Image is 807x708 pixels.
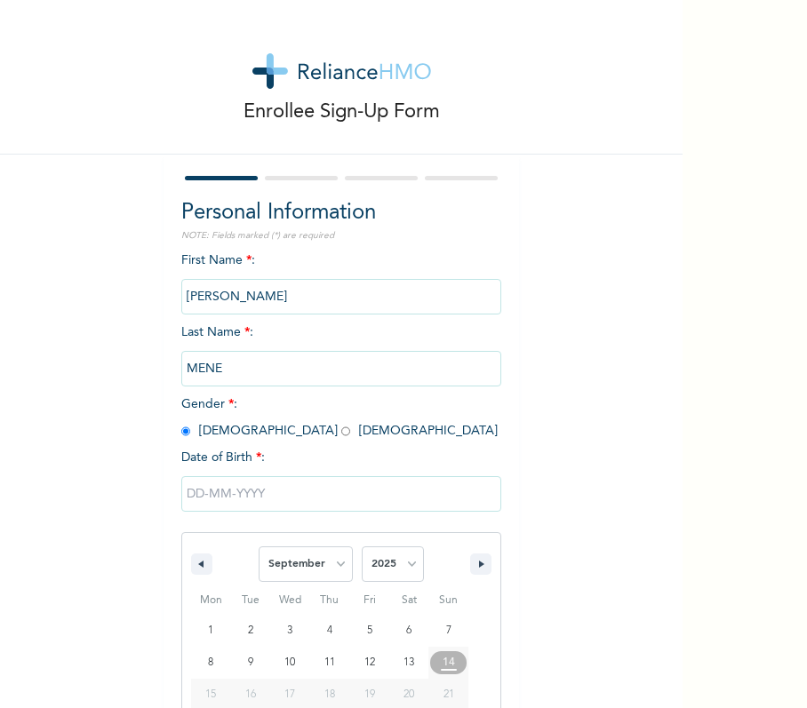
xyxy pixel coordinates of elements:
[443,647,455,679] span: 14
[324,647,335,679] span: 11
[181,197,501,229] h2: Personal Information
[248,647,253,679] span: 9
[208,647,213,679] span: 8
[181,254,501,303] span: First Name :
[327,615,332,647] span: 4
[389,615,429,647] button: 6
[310,647,350,679] button: 11
[310,586,350,615] span: Thu
[428,647,468,679] button: 14
[284,647,295,679] span: 10
[270,586,310,615] span: Wed
[231,615,271,647] button: 2
[252,53,431,89] img: logo
[270,615,310,647] button: 3
[244,98,440,127] p: Enrollee Sign-Up Form
[208,615,213,647] span: 1
[191,586,231,615] span: Mon
[349,647,389,679] button: 12
[310,615,350,647] button: 4
[389,647,429,679] button: 13
[181,476,501,512] input: DD-MM-YYYY
[248,615,253,647] span: 2
[428,586,468,615] span: Sun
[367,615,372,647] span: 5
[389,586,429,615] span: Sat
[181,398,498,437] span: Gender : [DEMOGRAPHIC_DATA] [DEMOGRAPHIC_DATA]
[446,615,451,647] span: 7
[406,615,411,647] span: 6
[231,647,271,679] button: 9
[270,647,310,679] button: 10
[181,229,501,243] p: NOTE: Fields marked (*) are required
[287,615,292,647] span: 3
[403,647,414,679] span: 13
[191,647,231,679] button: 8
[349,615,389,647] button: 5
[349,586,389,615] span: Fri
[428,615,468,647] button: 7
[181,351,501,386] input: Enter your last name
[181,326,501,375] span: Last Name :
[231,586,271,615] span: Tue
[191,615,231,647] button: 1
[181,449,265,467] span: Date of Birth :
[181,279,501,314] input: Enter your first name
[364,647,375,679] span: 12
